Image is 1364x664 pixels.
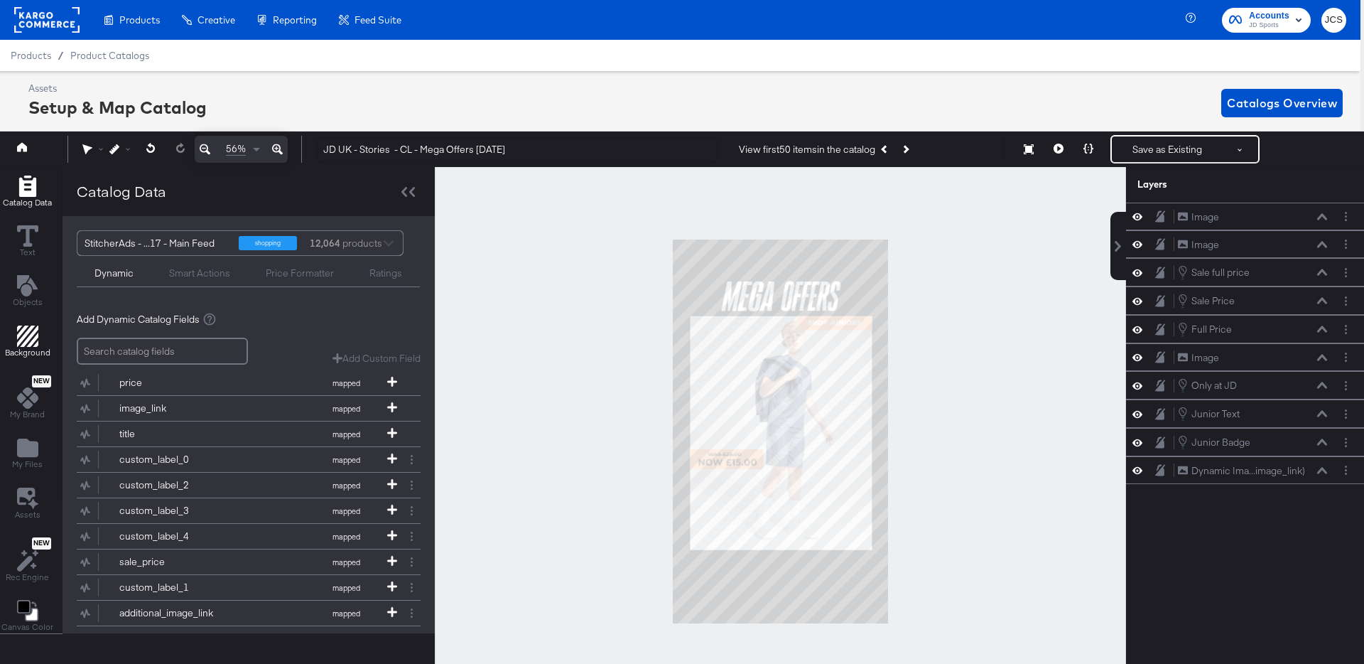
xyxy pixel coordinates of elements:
span: Accounts [1249,9,1289,23]
div: custom_label_1mapped [77,575,421,600]
span: Product Catalogs [70,50,149,61]
div: Layers [1137,178,1282,191]
button: Layer Options [1338,237,1353,252]
button: additional_image_linkmapped [77,601,403,626]
button: sale_pricemapped [77,550,403,574]
span: My Files [12,459,43,470]
button: Layer Options [1338,407,1353,422]
span: mapped [307,609,385,619]
button: Layer Options [1338,294,1353,309]
button: Image [1177,237,1220,252]
button: JCS [1321,8,1346,33]
div: Sale full price [1191,266,1250,279]
input: Search catalog fields [77,338,248,365]
button: custom_label_0mapped [77,447,403,472]
span: Canvas Color [1,621,53,633]
span: mapped [307,532,385,542]
div: custom_label_3 [119,504,222,518]
span: My Brand [10,409,45,420]
button: Layer Options [1338,350,1353,365]
span: mapped [307,455,385,465]
div: custom_label_2mapped [77,473,421,498]
div: Junior BadgeLayer Options [1126,428,1364,456]
span: Catalogs Overview [1227,93,1337,113]
button: Layer Options [1338,463,1353,478]
div: ImageLayer Options [1126,203,1364,230]
div: Image [1191,238,1219,252]
div: Sale full priceLayer Options [1126,258,1364,287]
span: mapped [307,404,385,414]
div: custom_label_2 [119,478,222,492]
div: Full PriceLayer Options [1126,315,1364,343]
div: shopping [239,236,297,250]
button: Assets [6,483,49,525]
div: Sale Price [1191,294,1235,308]
button: Layer Options [1338,322,1353,337]
button: Layer Options [1338,209,1353,224]
div: titlemapped [77,422,421,446]
div: Junior Badge [1191,436,1250,449]
div: StitcherAds - ...17 - Main Feed [85,231,228,255]
div: products [308,231,350,255]
span: New [32,377,51,386]
div: custom_label_4mapped [77,524,421,549]
button: Add Files [4,434,51,474]
span: mapped [307,506,385,516]
button: Junior Badge [1177,434,1251,450]
span: mapped [307,429,385,439]
button: image_linkmapped [77,396,403,421]
div: sale_pricemapped [77,550,421,574]
div: Image [1191,351,1219,365]
div: Catalog Data [77,181,166,202]
div: Junior TextLayer Options [1126,400,1364,428]
button: custom_label_2mapped [77,473,403,498]
div: custom_label_4 [119,530,222,543]
div: ImageLayer Options [1126,230,1364,258]
div: price [119,376,222,390]
span: Products [119,14,160,26]
button: NewMy Brand [1,372,53,424]
button: Layer Options [1338,435,1353,450]
button: custom_label_3mapped [77,498,403,523]
span: mapped [307,557,385,567]
span: Text [20,247,36,258]
span: JD Sports [1249,20,1289,31]
div: Only at JD [1191,379,1237,392]
button: Image [1177,210,1220,225]
button: pricemapped [77,370,403,395]
span: New [32,539,51,548]
span: Rec Engine [6,572,49,583]
strong: 12,064 [308,231,342,255]
div: Only at JDLayer Options [1126,371,1364,400]
button: Add Custom Field [332,352,421,365]
button: Only at JD [1177,377,1238,393]
button: Text [9,223,47,263]
div: View first 50 items in the catalog [739,143,875,156]
button: Save as Existing [1112,136,1223,162]
button: Layer Options [1338,265,1353,280]
button: AccountsJD Sports [1222,8,1311,33]
span: / [51,50,70,61]
div: additional_image_linkmapped [77,601,421,626]
button: Add Text [4,272,51,313]
div: Setup & Map Catalog [28,95,207,119]
div: Price Formatter [266,267,334,280]
div: ImageLayer Options [1126,343,1364,371]
button: Next Product [895,136,915,162]
div: Junior Text [1191,407,1240,421]
span: mapped [307,378,385,388]
div: Image [1191,210,1219,224]
span: Reporting [273,14,317,26]
span: Feed Suite [354,14,401,26]
div: additional_image_link [119,606,222,620]
button: Previous Product [875,136,895,162]
div: sale_price [119,555,222,569]
div: Sale PriceLayer Options [1126,287,1364,315]
button: Junior Text [1177,406,1240,422]
span: Creative [197,14,235,26]
button: custom_label_1mapped [77,575,403,600]
div: custom_label_3mapped [77,498,421,523]
span: Assets [15,509,40,520]
div: pricemapped [77,370,421,395]
button: custom_label_4mapped [77,524,403,549]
